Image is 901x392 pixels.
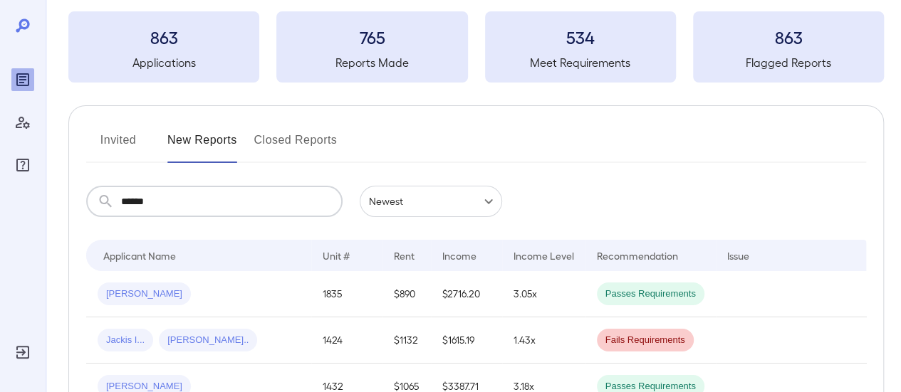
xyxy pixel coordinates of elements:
button: Invited [86,129,150,163]
div: Income [442,247,476,264]
span: Jackis I... [98,334,153,347]
div: Newest [360,186,502,217]
td: $1132 [382,317,431,364]
td: 1835 [311,271,382,317]
td: 3.05x [502,271,585,317]
span: Fails Requirements [597,334,694,347]
h3: 765 [276,26,467,48]
td: $890 [382,271,431,317]
div: Log Out [11,341,34,364]
div: Income Level [514,247,574,264]
span: [PERSON_NAME].. [159,334,257,347]
div: FAQ [11,154,34,176]
h3: 863 [693,26,884,48]
div: Manage Users [11,111,34,134]
h5: Applications [68,54,259,71]
h3: 863 [68,26,259,48]
h5: Meet Requirements [485,54,676,71]
div: Applicant Name [103,247,176,264]
h3: 534 [485,26,676,48]
td: $1615.19 [431,317,502,364]
td: 1.43x [502,317,585,364]
div: Unit # [323,247,350,264]
h5: Reports Made [276,54,467,71]
button: New Reports [167,129,237,163]
span: Passes Requirements [597,287,704,301]
td: $2716.20 [431,271,502,317]
button: Closed Reports [254,129,338,163]
span: [PERSON_NAME] [98,287,191,301]
td: 1424 [311,317,382,364]
div: Recommendation [597,247,678,264]
div: Reports [11,68,34,91]
div: Issue [727,247,750,264]
summary: 863Applications765Reports Made534Meet Requirements863Flagged Reports [68,11,884,83]
div: Rent [394,247,417,264]
h5: Flagged Reports [693,54,884,71]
